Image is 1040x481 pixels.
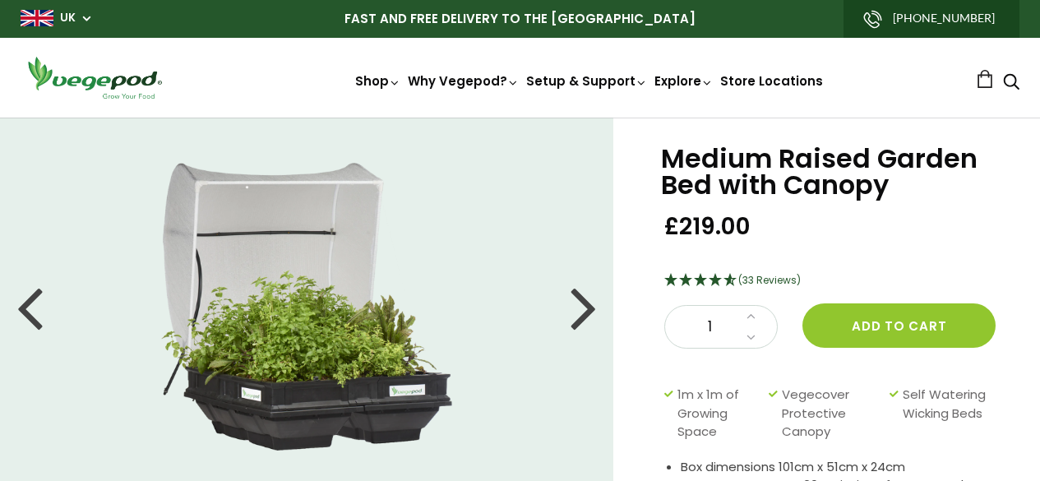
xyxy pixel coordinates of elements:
[742,306,760,327] a: Increase quantity by 1
[802,303,996,348] button: Add to cart
[355,72,401,90] a: Shop
[661,146,999,198] h1: Medium Raised Garden Bed with Canopy
[161,163,453,451] img: Medium Raised Garden Bed with Canopy
[681,458,999,477] li: Box dimensions 101cm x 51cm x 24cm
[1003,75,1019,92] a: Search
[60,10,76,26] a: UK
[682,317,737,338] span: 1
[664,271,999,292] div: 4.67 Stars - 33 Reviews
[408,72,520,90] a: Why Vegepod?
[677,386,761,442] span: 1m x 1m of Growing Space
[654,72,714,90] a: Explore
[21,10,53,26] img: gb_large.png
[720,72,823,90] a: Store Locations
[526,72,648,90] a: Setup & Support
[21,54,169,101] img: Vegepod
[903,386,991,442] span: Self Watering Wicking Beds
[664,211,751,242] span: £219.00
[738,273,801,287] span: (33 Reviews)
[742,327,760,349] a: Decrease quantity by 1
[782,386,881,442] span: Vegecover Protective Canopy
